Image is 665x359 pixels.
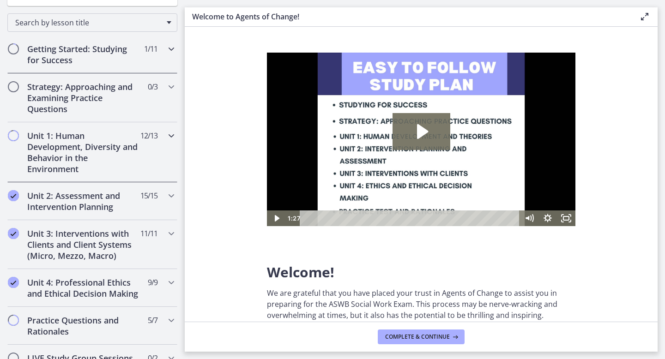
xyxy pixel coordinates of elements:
div: Search by lesson title [7,13,177,32]
span: Search by lesson title [15,18,162,28]
span: Welcome! [267,263,334,281]
span: 11 / 11 [140,228,157,239]
p: We are grateful that you have placed your trust in Agents of Change to assist you in preparing fo... [267,287,575,321]
button: Show settings menu [272,158,290,174]
span: 12 / 13 [140,130,157,141]
span: 5 / 7 [148,315,157,326]
button: Fullscreen [290,158,308,174]
i: Completed [8,228,19,239]
h3: Welcome to Agents of Change! [192,11,624,22]
h2: Unit 1: Human Development, Diversity and Behavior in the Environment [27,130,140,174]
span: Complete & continue [385,333,450,341]
h2: Unit 3: Interventions with Clients and Client Systems (Micro, Mezzo, Macro) [27,228,140,261]
i: Completed [8,277,19,288]
h2: Practice Questions and Rationales [27,315,140,337]
h2: Strategy: Approaching and Examining Practice Questions [27,81,140,114]
span: 9 / 9 [148,277,157,288]
button: Play Video: c1o6hcmjueu5qasqsu00.mp4 [126,60,183,97]
h2: Getting Started: Studying for Success [27,43,140,66]
span: 15 / 15 [140,190,157,201]
button: Complete & continue [378,329,465,344]
button: Mute [253,158,272,174]
div: Playbar [40,158,248,174]
i: Completed [8,190,19,201]
h2: Unit 4: Professional Ethics and Ethical Decision Making [27,277,140,299]
h2: Unit 2: Assessment and Intervention Planning [27,190,140,212]
span: 0 / 3 [148,81,157,92]
span: 1 / 11 [144,43,157,54]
